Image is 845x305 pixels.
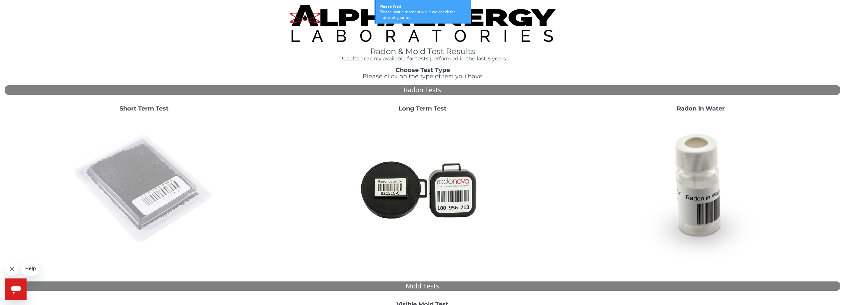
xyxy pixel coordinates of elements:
[363,73,482,80] span: Please click on the type of test you have
[5,85,840,95] div: Radon Tests
[380,3,467,9] div: Please Wait
[73,117,215,260] img: ShortTerm.jpg
[380,9,467,20] div: Please wait a moment while we check the status of your test
[351,117,494,260] img: Radtrak2vsRadtrak3.jpg
[120,105,169,112] strong: Short Term Test
[5,281,840,291] div: Mold Tests
[630,117,772,260] img: RadoninWater.jpg
[290,5,555,42] img: TightCrop.jpg
[5,278,27,300] iframe: Button to launch messaging window
[395,66,450,74] strong: Choose Test Type
[256,47,590,56] h1: Radon & Mold Test Results
[256,56,590,62] h4: Results are only available for tests performed in the last 6 years
[5,263,19,276] iframe: Close message
[21,261,39,276] iframe: Message from company
[677,105,725,112] strong: Radon in Water
[398,105,447,112] strong: Long Term Test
